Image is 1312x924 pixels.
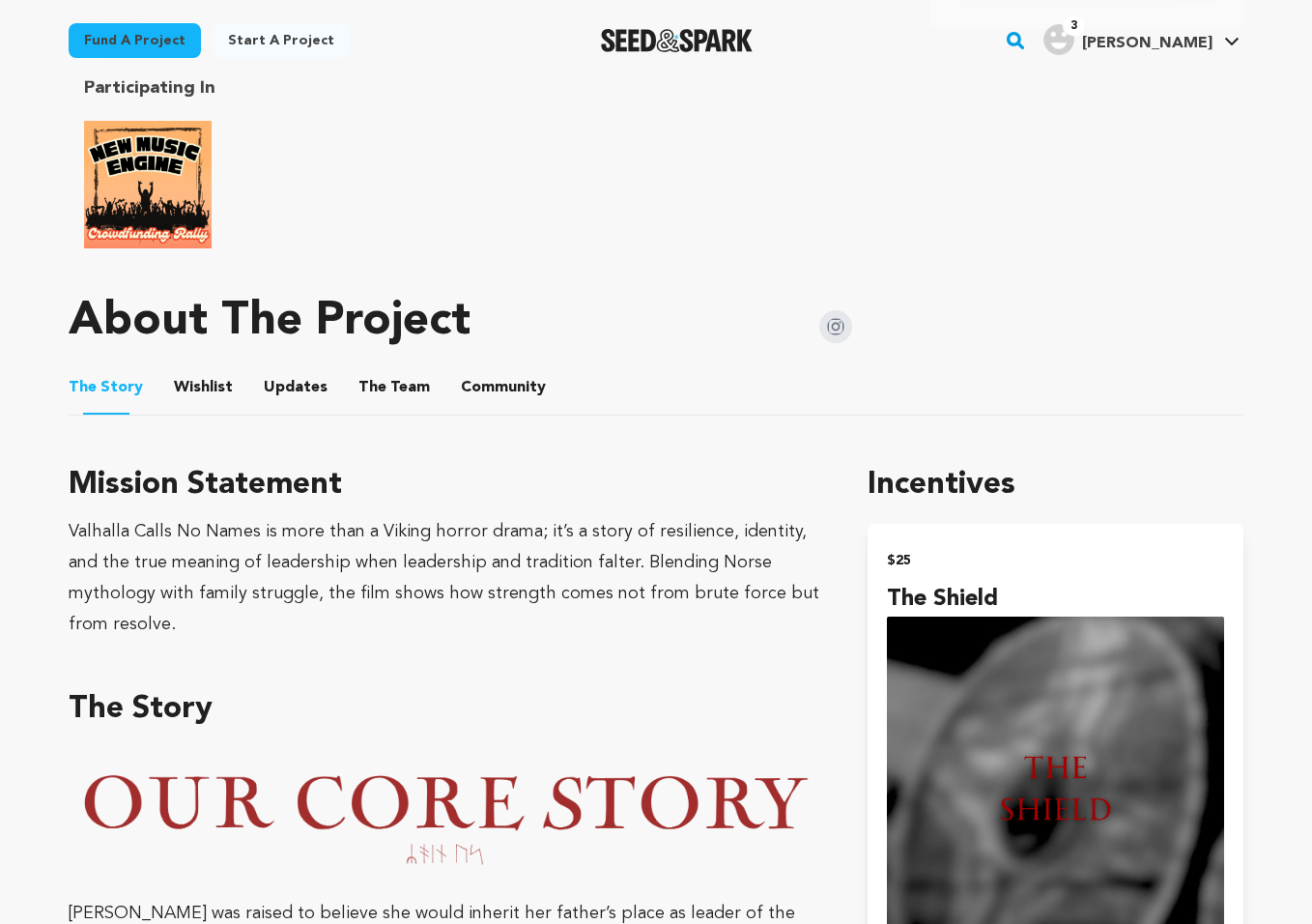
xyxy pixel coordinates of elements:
span: Story [69,376,143,399]
h1: Incentives [868,462,1243,508]
span: The [358,376,386,399]
span: Community [461,376,546,399]
h4: The Shield [887,582,1224,617]
span: Team [358,376,430,399]
a: Start a project [213,23,350,58]
span: Updates [264,376,328,399]
img: New Music Engine Rally [84,121,212,248]
span: 3 [1063,16,1085,36]
a: Guimaraes G.'s Profile [1040,20,1243,55]
img: 1757655900-ValhallaBlocksStory1.png [69,771,821,867]
img: Seed&Spark Logo Dark Mode [601,29,753,52]
h1: About The Project [69,299,471,345]
span: [PERSON_NAME] [1082,36,1212,51]
h2: $25 [887,547,1224,574]
a: Seed&Spark Homepage [601,29,753,52]
div: Guimaraes G.'s Profile [1043,24,1212,55]
h3: The Story [69,686,821,733]
h2: Participating In [84,74,641,101]
span: Guimaraes G.'s Profile [1040,20,1243,61]
img: user.png [1043,24,1074,55]
span: Wishlist [174,376,233,399]
span: The [69,376,97,399]
a: Fund a project [69,23,201,58]
div: Valhalla Calls No Names is more than a Viking horror drama; it’s a story of resilience, identity,... [69,516,821,640]
img: Seed&Spark Instagram Icon [819,310,852,343]
h3: Mission Statement [69,462,821,508]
